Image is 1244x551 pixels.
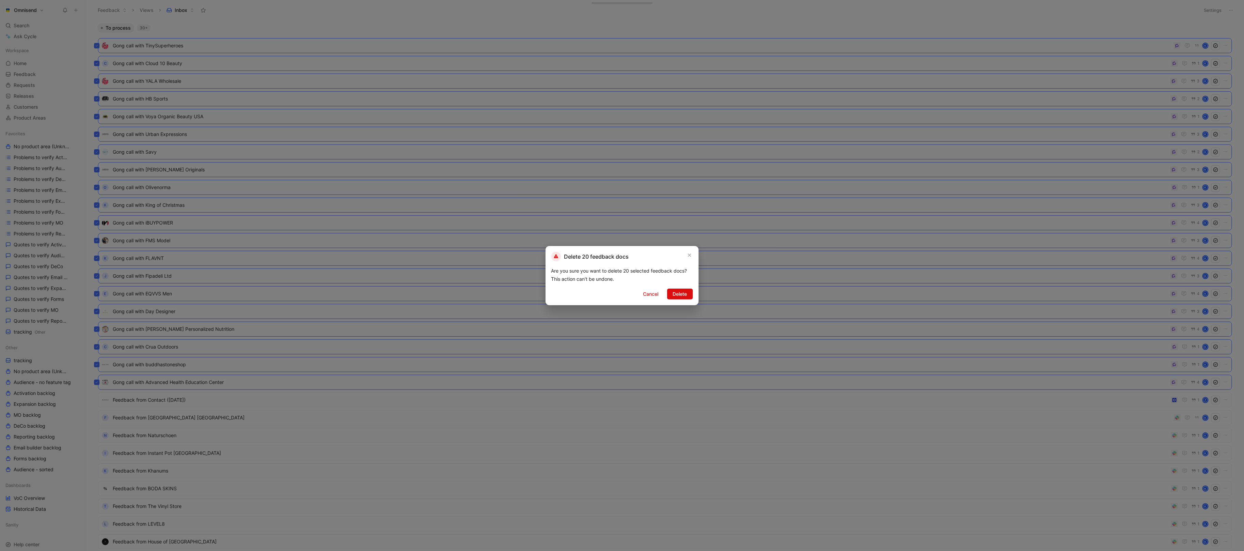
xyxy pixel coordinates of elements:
[673,290,687,298] span: Delete
[637,289,664,300] button: Cancel
[551,267,693,283] div: Are you sure you want to delete 20 selected feedback docs? This action can't be undone.
[667,289,693,300] button: Delete
[643,290,659,298] span: Cancel
[551,252,629,261] h2: Delete 20 feedback docs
